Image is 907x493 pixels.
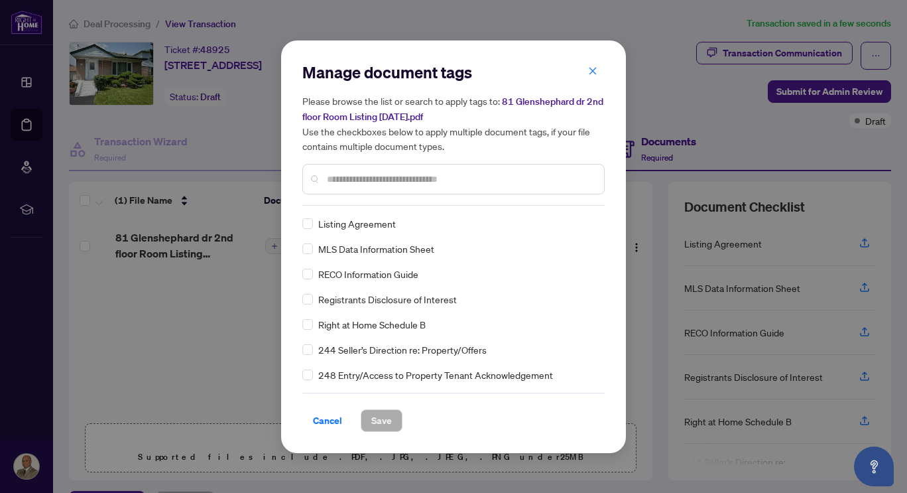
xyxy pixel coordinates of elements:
span: 244 Seller’s Direction re: Property/Offers [318,342,487,357]
span: Registrants Disclosure of Interest [318,292,457,307]
span: close [588,66,597,76]
span: 248 Entry/Access to Property Tenant Acknowledgement [318,368,553,382]
span: Listing Agreement [318,216,396,231]
button: Save [361,409,402,432]
span: Cancel [313,410,342,431]
span: 81 Glenshephard dr 2nd floor Room Listing [DATE].pdf [302,96,603,123]
span: MLS Data Information Sheet [318,242,434,256]
h2: Manage document tags [302,62,605,83]
button: Open asap [854,447,894,486]
button: Cancel [302,409,353,432]
span: RECO Information Guide [318,267,418,281]
span: Right at Home Schedule B [318,317,426,332]
h5: Please browse the list or search to apply tags to: Use the checkboxes below to apply multiple doc... [302,94,605,153]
